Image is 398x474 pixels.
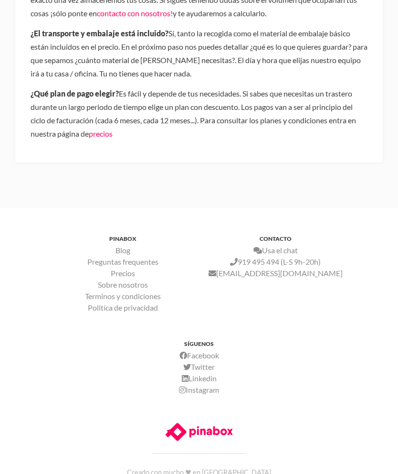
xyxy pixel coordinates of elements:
h3: PINABOX [46,235,199,242]
a: Facebook [179,351,219,360]
h3: SÍGUENOS [123,340,275,347]
a: Blog [115,246,130,255]
a: Sobre nosotros [98,280,148,289]
a: Linkedin [182,374,217,383]
a: Terminos y condiciones [85,291,161,301]
a: Twitter [183,362,215,371]
a: Preguntas frequentes [87,257,158,266]
h3: CONTACTO [199,235,352,242]
a: precios [89,129,113,138]
a: Politíca de privacidad [88,303,158,312]
a: contacto con nosotros! [97,9,173,18]
p: Es fácil y depende de tus necesidades. Si sabes que necesitas un trastero durante un largo period... [31,87,367,140]
p: Sí, tanto la recogida como el material de embalaje básico están incluidos en el precio. En el pró... [31,27,367,80]
b: ¿El transporte y embalaje está incluido? [31,29,168,38]
a: [EMAIL_ADDRESS][DOMAIN_NAME] [209,269,343,278]
a: Precios [111,269,135,278]
iframe: Chat Widget [350,428,398,474]
b: ¿Qué plan de pago elegir? [31,89,119,98]
a: Usa el chat [253,246,298,255]
div: Widget de chat [350,428,398,474]
a: Instagram [179,385,219,394]
a: 919 495 494 (L-S 9h-20h) [230,257,321,266]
